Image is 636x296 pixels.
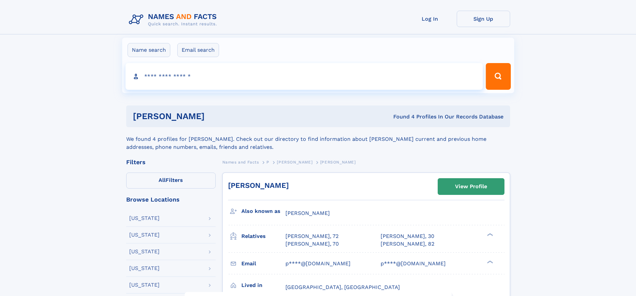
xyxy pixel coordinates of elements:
[126,173,216,189] label: Filters
[159,177,166,183] span: All
[222,158,259,166] a: Names and Facts
[285,233,339,240] a: [PERSON_NAME], 72
[457,11,510,27] a: Sign Up
[266,158,269,166] a: P
[299,113,503,120] div: Found 4 Profiles In Our Records Database
[126,127,510,151] div: We found 4 profiles for [PERSON_NAME]. Check out our directory to find information about [PERSON_...
[320,160,356,165] span: [PERSON_NAME]
[241,280,285,291] h3: Lived in
[126,63,483,90] input: search input
[129,282,160,288] div: [US_STATE]
[486,63,510,90] button: Search Button
[133,112,299,120] h1: [PERSON_NAME]
[277,158,312,166] a: [PERSON_NAME]
[241,231,285,242] h3: Relatives
[228,181,289,190] a: [PERSON_NAME]
[485,233,493,237] div: ❯
[126,159,216,165] div: Filters
[266,160,269,165] span: P
[381,240,434,248] a: [PERSON_NAME], 82
[485,260,493,264] div: ❯
[129,266,160,271] div: [US_STATE]
[129,216,160,221] div: [US_STATE]
[403,11,457,27] a: Log In
[455,179,487,194] div: View Profile
[241,258,285,269] h3: Email
[438,179,504,195] a: View Profile
[241,206,285,217] h3: Also known as
[126,197,216,203] div: Browse Locations
[129,232,160,238] div: [US_STATE]
[129,249,160,254] div: [US_STATE]
[126,11,222,29] img: Logo Names and Facts
[128,43,170,57] label: Name search
[177,43,219,57] label: Email search
[381,233,434,240] a: [PERSON_NAME], 30
[285,210,330,216] span: [PERSON_NAME]
[285,284,400,290] span: [GEOGRAPHIC_DATA], [GEOGRAPHIC_DATA]
[285,240,339,248] a: [PERSON_NAME], 70
[277,160,312,165] span: [PERSON_NAME]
